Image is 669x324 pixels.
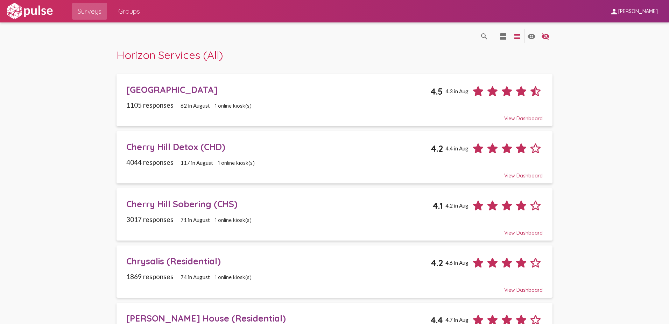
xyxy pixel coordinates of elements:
span: Horizon Services (All) [117,48,223,62]
span: 1105 responses [126,101,174,109]
div: View Dashboard [126,223,543,236]
span: 4.7 in Aug [445,317,469,323]
span: 117 in August [181,160,213,166]
span: 4.3 in Aug [445,88,469,94]
div: [PERSON_NAME] House (Residential) [126,313,431,324]
span: [PERSON_NAME] [618,8,658,15]
a: [GEOGRAPHIC_DATA]4.54.3 in Aug1105 responses62 in August1 online kiosk(s)View Dashboard [117,74,552,126]
span: 4.5 [430,86,443,97]
button: [PERSON_NAME] [604,5,663,18]
div: Cherry Hill Sobering (CHS) [126,198,433,209]
div: View Dashboard [126,166,543,179]
span: 1 online kiosk(s) [215,274,252,281]
span: 1 online kiosk(s) [215,217,252,223]
span: Surveys [78,5,101,18]
button: language [477,29,491,43]
mat-icon: language [499,32,507,41]
mat-icon: language [513,32,521,41]
button: language [538,29,552,43]
span: 74 in August [181,274,210,280]
span: 4.2 [431,257,443,268]
a: Groups [113,3,146,20]
div: [GEOGRAPHIC_DATA] [126,84,431,95]
div: Chrysalis (Residential) [126,256,431,266]
button: language [496,29,510,43]
span: 4.2 in Aug [445,202,469,209]
img: white-logo.svg [6,2,54,20]
a: Chrysalis (Residential)4.24.6 in Aug1869 responses74 in August1 online kiosk(s)View Dashboard [117,245,552,298]
mat-icon: language [541,32,550,41]
span: 1 online kiosk(s) [215,103,252,109]
span: 3017 responses [126,215,174,223]
a: Cherry Hill Detox (CHD)4.24.4 in Aug4044 responses117 in August1 online kiosk(s)View Dashboard [117,131,552,183]
a: Surveys [72,3,107,20]
span: 4.4 in Aug [445,145,469,151]
span: 4044 responses [126,158,174,166]
span: 4.6 in Aug [445,259,469,266]
span: 71 in August [181,217,210,223]
button: language [524,29,538,43]
mat-icon: person [610,7,618,16]
a: Cherry Hill Sobering (CHS)4.14.2 in Aug3017 responses71 in August1 online kiosk(s)View Dashboard [117,188,552,241]
span: 4.1 [432,200,443,211]
span: Groups [118,5,140,18]
span: 62 in August [181,102,210,109]
mat-icon: language [527,32,536,41]
mat-icon: language [480,32,488,41]
div: View Dashboard [126,109,543,122]
button: language [510,29,524,43]
span: 1 online kiosk(s) [218,160,255,166]
div: Cherry Hill Detox (CHD) [126,141,431,152]
span: 4.2 [431,143,443,154]
div: View Dashboard [126,281,543,293]
span: 1869 responses [126,272,174,281]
